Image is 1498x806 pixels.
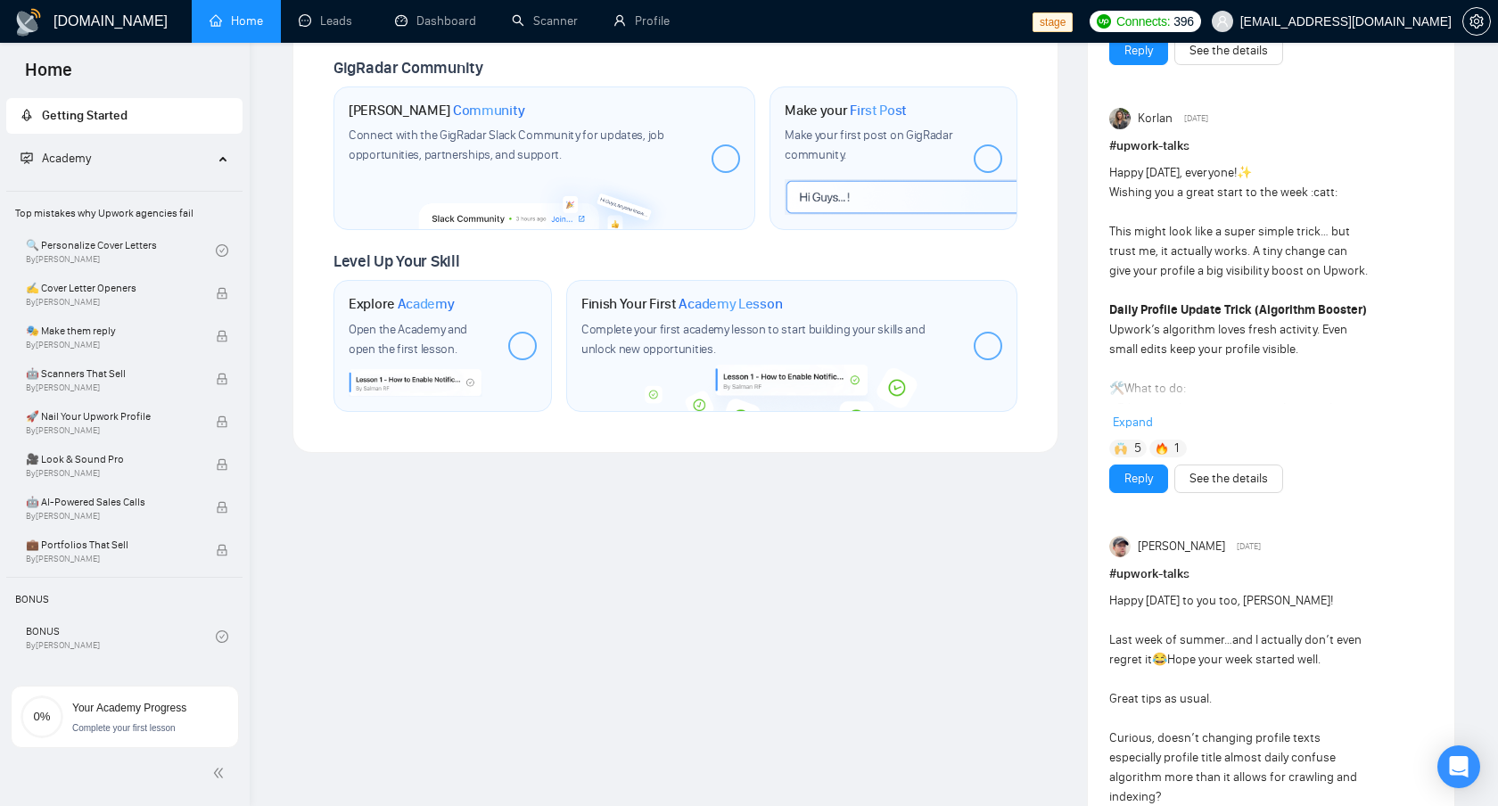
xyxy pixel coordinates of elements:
img: Igor Šalagin [1109,536,1131,557]
span: check-circle [216,630,228,643]
span: lock [216,373,228,385]
span: 💼 Portfolios That Sell [26,536,197,554]
img: upwork-logo.png [1097,14,1111,29]
span: 🎥 Look & Sound Pro [26,450,197,468]
span: Connect with the GigRadar Slack Community for updates, job opportunities, partnerships, and support. [349,127,664,162]
span: lock [216,544,228,556]
span: Community [453,102,525,119]
div: Happy [DATE], everyone! Wishing you a great start to the week :catt: This might look like a super... [1109,163,1369,634]
span: By [PERSON_NAME] [26,382,197,393]
span: Academy [398,295,455,313]
img: logo [14,8,43,37]
button: Reply [1109,465,1168,493]
h1: Finish Your First [581,295,782,313]
span: 🤖 Scanners That Sell [26,365,197,382]
span: By [PERSON_NAME] [26,425,197,436]
img: 🔥 [1156,442,1168,455]
span: [DATE] [1184,111,1208,127]
span: Open the Academy and open the first lesson. [349,322,467,357]
span: By [PERSON_NAME] [26,554,197,564]
span: 1 [1174,440,1179,457]
span: 🎭 Make them reply [26,322,197,340]
span: 🤖 AI-Powered Sales Calls [26,493,197,511]
h1: Make your [785,102,907,119]
span: By [PERSON_NAME] [26,511,197,522]
a: Reply [1124,41,1153,61]
a: userProfile [613,13,670,29]
button: setting [1462,7,1491,36]
a: setting [1462,14,1491,29]
span: double-left [212,764,230,782]
span: 5 [1134,440,1141,457]
span: BONUS [8,581,241,617]
span: lock [216,330,228,342]
span: Your Academy Progress [72,702,186,714]
span: Level Up Your Skill [333,251,459,271]
a: Reply [1124,469,1153,489]
span: Academy [42,151,91,166]
img: 🙌 [1115,442,1127,455]
span: 😂 [1152,652,1167,667]
a: searchScanner [512,13,578,29]
span: lock [216,458,228,471]
span: 0% [21,711,63,722]
span: user [1216,15,1229,28]
h1: Explore [349,295,455,313]
span: lock [216,287,228,300]
img: slackcommunity-bg.png [418,169,671,230]
span: Connects: [1116,12,1170,31]
div: Open Intercom Messenger [1437,745,1480,788]
a: BONUSBy[PERSON_NAME] [26,617,216,656]
span: Complete your first academy lesson to start building your skills and unlock new opportunities. [581,322,926,357]
span: Getting Started [42,108,128,123]
span: Academy [21,151,91,166]
span: By [PERSON_NAME] [26,297,197,308]
li: Academy Homepage [6,184,243,699]
a: See the details [1189,41,1268,61]
span: First Post [850,102,907,119]
button: Reply [1109,37,1168,65]
h1: # upwork-talks [1109,136,1433,156]
h1: [PERSON_NAME] [349,102,525,119]
span: ✍️ Cover Letter Openers [26,279,197,297]
a: homeHome [210,13,263,29]
span: 396 [1173,12,1193,31]
span: 🚀 Nail Your Upwork Profile [26,407,197,425]
span: Make your first post on GigRadar community. [785,127,952,162]
img: Korlan [1109,108,1131,129]
span: Korlan [1138,109,1173,128]
button: See the details [1174,465,1283,493]
span: By [PERSON_NAME] [26,340,197,350]
a: 🔍 Personalize Cover LettersBy[PERSON_NAME] [26,231,216,270]
li: Getting Started [6,98,243,134]
span: Expand [1113,415,1153,430]
span: GigRadar Community [333,58,483,78]
span: lock [216,501,228,514]
span: rocket [21,109,33,121]
span: Complete your first lesson [72,723,176,733]
span: By [PERSON_NAME] [26,468,197,479]
strong: Daily Profile Update Trick (Algorithm Booster) [1109,302,1367,317]
a: messageLeads [299,13,359,29]
button: See the details [1174,37,1283,65]
a: See the details [1189,469,1268,489]
span: setting [1463,14,1490,29]
span: [DATE] [1237,539,1261,555]
span: [PERSON_NAME] [1138,537,1225,556]
span: Academy Lesson [679,295,782,313]
span: Home [11,57,86,95]
span: new [26,665,197,683]
span: check-circle [216,244,228,257]
span: ✨ [1237,165,1252,180]
span: Top mistakes why Upwork agencies fail [8,195,241,231]
h1: # upwork-talks [1109,564,1433,584]
span: lock [216,415,228,428]
a: dashboardDashboard [395,13,476,29]
span: 🛠️ [1109,381,1124,396]
span: stage [1033,12,1073,32]
span: fund-projection-screen [21,152,33,164]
